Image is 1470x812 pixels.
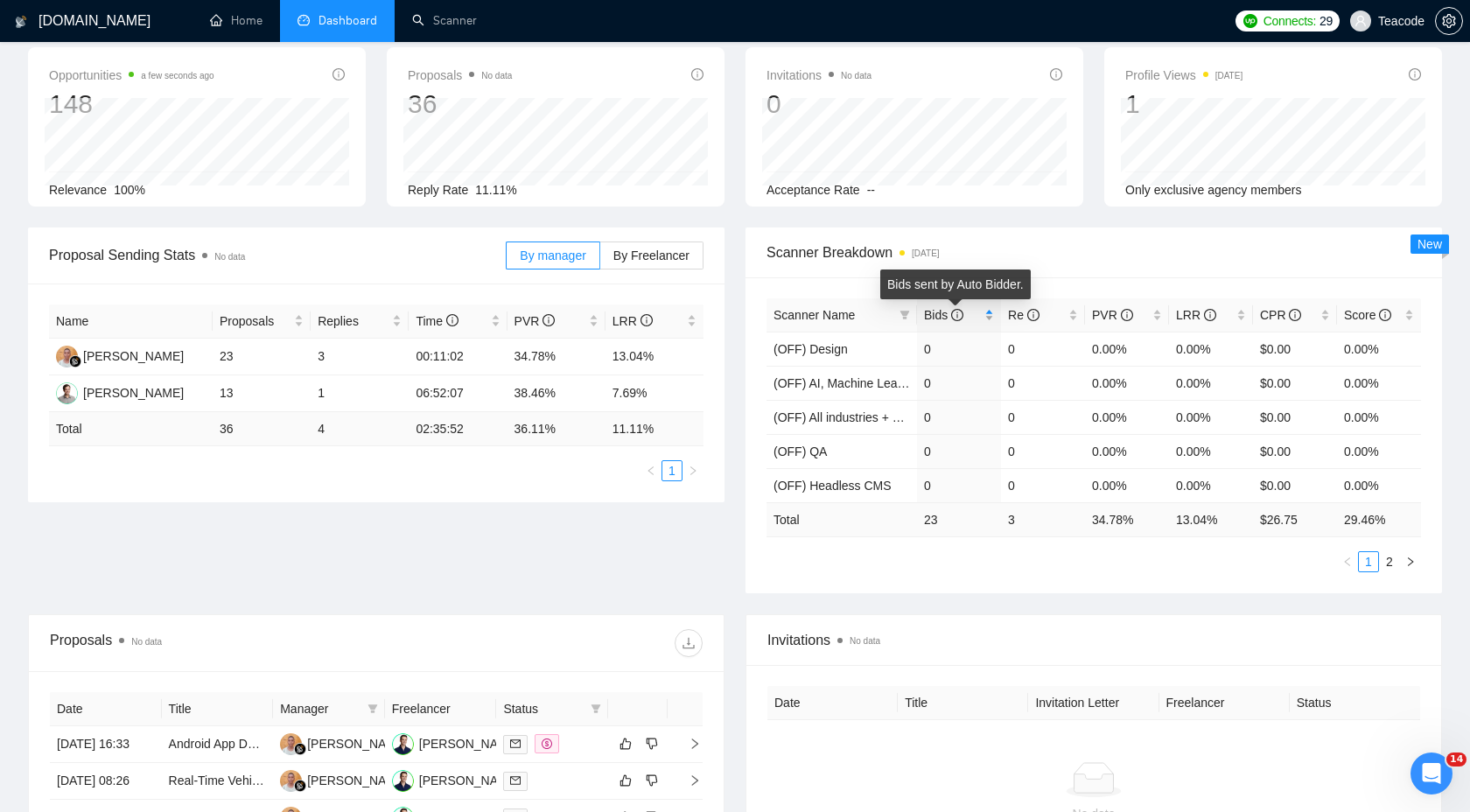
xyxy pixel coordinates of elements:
a: 1 [1359,552,1378,571]
li: 2 [1379,551,1400,572]
span: like [619,773,632,787]
button: dislike [641,733,662,754]
td: [DATE] 08:26 [50,763,162,800]
span: Time [416,314,458,328]
th: Title [898,686,1028,720]
td: 0 [1001,400,1085,434]
span: dislike [646,773,658,787]
td: 0.00% [1337,366,1421,400]
span: Manager [280,699,360,718]
a: Real-Time Vehicle Tracking (Node & React Native) [169,773,444,787]
img: MP [56,382,78,404]
span: No data [481,71,512,80]
span: info-circle [1050,68,1062,80]
td: 7.69% [605,375,703,412]
td: 0.00% [1169,434,1253,468]
span: filter [896,302,913,328]
td: 0.00% [1085,434,1169,468]
div: 148 [49,87,214,121]
td: 06:52:07 [409,375,507,412]
td: 0 [1001,366,1085,400]
img: logo [15,8,27,36]
td: 0.00% [1169,400,1253,434]
span: info-circle [446,314,458,326]
span: Invitations [767,629,1420,651]
a: MU[PERSON_NAME] [56,348,184,362]
td: 11.11 % [605,412,703,446]
td: 0.00% [1169,366,1253,400]
a: 1 [662,461,682,480]
li: Previous Page [1337,551,1358,572]
a: (OFF) Headless CMS [773,479,892,493]
span: filter [367,703,378,714]
div: [PERSON_NAME] [307,734,408,753]
a: (OFF) All industries + DevOps [773,410,936,424]
td: 13.04 % [1169,502,1253,536]
button: left [640,460,661,481]
td: $ 26.75 [1253,502,1337,536]
span: info-circle [1409,68,1421,80]
td: 0 [1001,468,1085,502]
span: right [688,465,698,476]
td: 29.46 % [1337,502,1421,536]
img: gigradar-bm.png [294,780,306,792]
th: Freelancer [385,692,497,726]
span: 11.11% [475,183,516,197]
li: Next Page [1400,551,1421,572]
td: 0 [917,366,1001,400]
span: Proposal Sending Stats [49,244,506,266]
td: $0.00 [1253,468,1337,502]
span: like [619,737,632,751]
img: MU [280,733,302,755]
div: 0 [766,87,871,121]
a: 2 [1380,552,1399,571]
td: 36.11 % [507,412,605,446]
span: download [675,636,702,650]
span: dislike [646,737,658,751]
button: dislike [641,770,662,791]
td: 00:11:02 [409,339,507,375]
span: 14 [1446,752,1466,766]
th: Invitation Letter [1028,686,1158,720]
span: filter [899,310,910,320]
span: info-circle [640,314,653,326]
span: Proposals [408,65,512,86]
span: info-circle [691,68,703,80]
td: $0.00 [1253,366,1337,400]
span: -- [867,183,875,197]
span: By manager [520,248,585,262]
span: No data [131,637,162,647]
span: right [675,774,701,787]
span: info-circle [1289,309,1301,321]
span: info-circle [1121,309,1133,321]
a: JD[PERSON_NAME] [392,773,520,787]
span: LRR [1176,308,1216,322]
a: Android App Developer Needed [169,737,341,751]
span: Scanner Name [773,308,855,322]
img: gigradar-bm.png [294,743,306,755]
time: [DATE] [1215,71,1242,80]
span: info-circle [1027,309,1039,321]
img: gigradar-bm.png [69,355,81,367]
td: [DATE] 16:33 [50,726,162,763]
a: MU[PERSON_NAME] [280,773,408,787]
span: Scanner Breakdown [766,241,1421,263]
span: PVR [1092,308,1133,322]
div: 36 [408,87,512,121]
span: Reply Rate [408,183,468,197]
th: Date [50,692,162,726]
th: Proposals [213,304,311,339]
span: right [675,738,701,750]
span: No data [850,636,880,646]
span: dashboard [297,14,310,26]
td: 0.00% [1169,332,1253,366]
span: mail [510,775,521,786]
button: like [615,770,636,791]
td: 34.78% [507,339,605,375]
span: Profile Views [1125,65,1242,86]
td: 0.00% [1337,332,1421,366]
td: 0.00% [1085,468,1169,502]
span: Relevance [49,183,107,197]
span: Invitations [766,65,871,86]
td: 0.00% [1085,400,1169,434]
